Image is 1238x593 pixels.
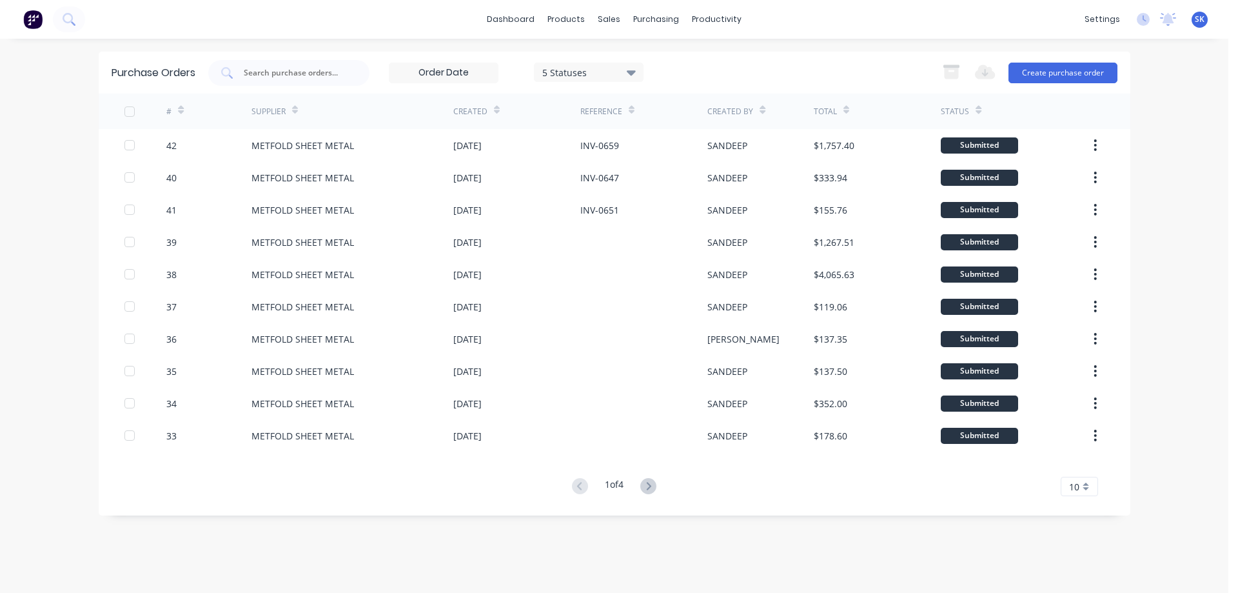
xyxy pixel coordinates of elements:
[814,300,847,314] div: $119.06
[242,66,349,79] input: Search purchase orders...
[251,429,354,443] div: METFOLD SHEET METAL
[941,137,1018,154] div: Submitted
[1078,10,1126,29] div: settings
[814,429,847,443] div: $178.60
[453,397,482,410] div: [DATE]
[814,236,854,249] div: $1,267.51
[453,106,487,117] div: Created
[941,428,1018,444] div: Submitted
[580,203,619,217] div: INV-0651
[251,365,354,378] div: METFOLD SHEET METAL
[166,365,177,378] div: 35
[941,396,1018,412] div: Submitted
[453,300,482,314] div: [DATE]
[453,268,482,281] div: [DATE]
[480,10,541,29] a: dashboard
[814,139,854,152] div: $1,757.40
[389,63,498,83] input: Order Date
[814,203,847,217] div: $155.76
[707,106,753,117] div: Created By
[166,171,177,185] div: 40
[707,332,780,346] div: [PERSON_NAME]
[453,429,482,443] div: [DATE]
[112,65,195,81] div: Purchase Orders
[453,365,482,378] div: [DATE]
[453,203,482,217] div: [DATE]
[814,397,847,410] div: $352.00
[166,203,177,217] div: 41
[1195,14,1204,25] span: SK
[707,429,747,443] div: SANDEEP
[814,171,847,185] div: $333.94
[166,139,177,152] div: 42
[166,300,177,314] div: 37
[580,106,622,117] div: Reference
[941,299,1018,315] div: Submitted
[251,203,354,217] div: METFOLD SHEET METAL
[166,106,172,117] div: #
[166,268,177,281] div: 38
[627,10,685,29] div: purchasing
[707,300,747,314] div: SANDEEP
[941,331,1018,347] div: Submitted
[1069,480,1079,494] span: 10
[166,236,177,249] div: 39
[580,139,619,152] div: INV-0659
[941,106,969,117] div: Status
[251,300,354,314] div: METFOLD SHEET METAL
[707,171,747,185] div: SANDEEP
[251,171,354,185] div: METFOLD SHEET METAL
[541,10,591,29] div: products
[251,268,354,281] div: METFOLD SHEET METAL
[453,236,482,249] div: [DATE]
[707,139,747,152] div: SANDEEP
[453,332,482,346] div: [DATE]
[453,139,482,152] div: [DATE]
[251,332,354,346] div: METFOLD SHEET METAL
[580,171,619,185] div: INV-0647
[591,10,627,29] div: sales
[941,363,1018,379] div: Submitted
[23,10,43,29] img: Factory
[251,139,354,152] div: METFOLD SHEET METAL
[941,202,1018,218] div: Submitted
[707,365,747,378] div: SANDEEP
[814,268,854,281] div: $4,065.63
[685,10,748,29] div: productivity
[941,266,1018,283] div: Submitted
[814,365,847,378] div: $137.50
[251,397,354,410] div: METFOLD SHEET METAL
[605,477,624,496] div: 1 of 4
[166,332,177,346] div: 36
[251,236,354,249] div: METFOLD SHEET METAL
[707,236,747,249] div: SANDEEP
[1008,63,1117,83] button: Create purchase order
[814,332,847,346] div: $137.35
[453,171,482,185] div: [DATE]
[814,106,837,117] div: Total
[707,397,747,410] div: SANDEEP
[166,397,177,410] div: 34
[166,429,177,443] div: 33
[251,106,286,117] div: Supplier
[542,65,634,79] div: 5 Statuses
[941,170,1018,186] div: Submitted
[707,268,747,281] div: SANDEEP
[707,203,747,217] div: SANDEEP
[941,234,1018,250] div: Submitted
